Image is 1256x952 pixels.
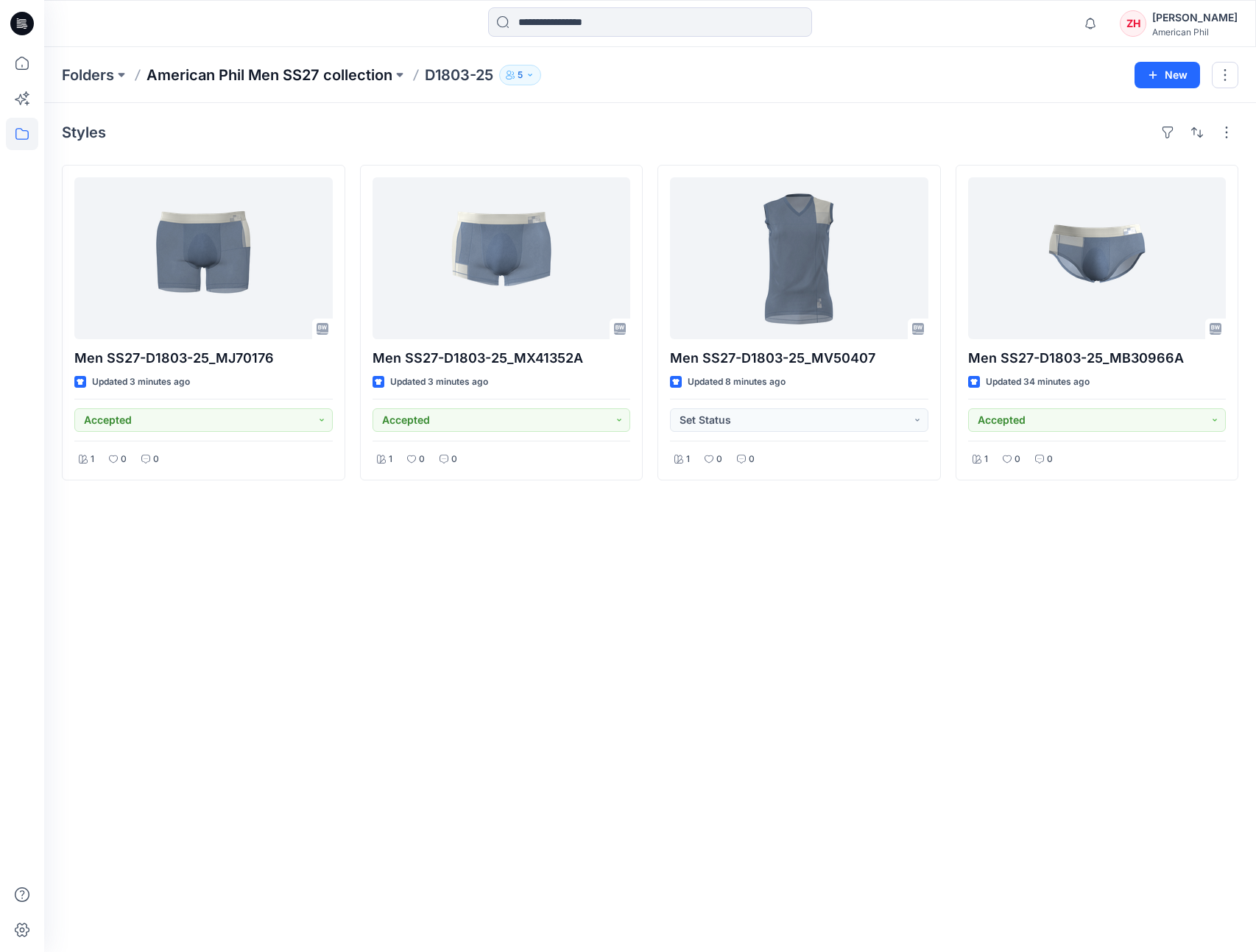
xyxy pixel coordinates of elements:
[518,67,523,83] p: 5
[968,177,1227,339] a: Men SS27-D1803-25_MB30966A
[74,348,333,369] p: Men SS27-D1803-25_MJ70176
[147,65,392,85] a: American Phil Men SS27 collection
[62,124,106,141] h4: Styles
[670,177,928,339] a: Men SS27-D1803-25_MV50407
[670,348,928,369] p: Men SS27-D1803-25_MV50407
[390,374,488,390] p: Updated 3 minutes ago
[373,177,631,339] a: Men SS27-D1803-25_MX41352A
[389,452,392,467] p: 1
[968,348,1227,369] p: Men SS27-D1803-25_MB30966A
[425,65,493,85] p: D1803-25
[688,374,786,390] p: Updated 8 minutes ago
[1047,452,1053,467] p: 0
[1152,26,1238,38] div: American Phil
[92,374,190,390] p: Updated 3 minutes ago
[984,452,988,467] p: 1
[121,452,127,467] p: 0
[1135,62,1200,88] button: New
[986,374,1090,390] p: Updated 34 minutes ago
[686,452,690,467] p: 1
[1120,10,1146,37] div: ZH
[153,452,159,467] p: 0
[716,452,722,467] p: 0
[451,452,457,467] p: 0
[419,452,425,467] p: 0
[499,65,541,85] button: 5
[62,65,114,85] a: Folders
[373,348,631,369] p: Men SS27-D1803-25_MX41352A
[749,452,755,467] p: 0
[74,177,333,339] a: Men SS27-D1803-25_MJ70176
[1015,452,1020,467] p: 0
[91,452,94,467] p: 1
[1152,9,1238,26] div: [PERSON_NAME]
